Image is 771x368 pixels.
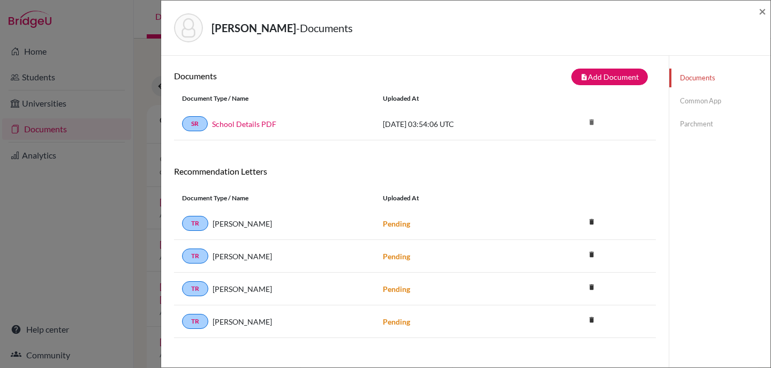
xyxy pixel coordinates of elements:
i: delete [584,114,600,130]
i: delete [584,214,600,230]
a: TR [182,314,208,329]
i: note_add [580,73,588,81]
strong: Pending [383,284,410,294]
h6: Documents [174,71,415,81]
div: Uploaded at [375,94,535,103]
i: delete [584,312,600,328]
strong: Pending [383,219,410,228]
i: delete [584,246,600,262]
a: delete [584,248,600,262]
a: TR [182,249,208,264]
span: × [759,3,766,19]
div: Document Type / Name [174,94,375,103]
div: Document Type / Name [174,193,375,203]
a: TR [182,281,208,296]
a: TR [182,216,208,231]
span: [PERSON_NAME] [213,283,272,295]
i: delete [584,279,600,295]
span: [PERSON_NAME] [213,251,272,262]
a: Documents [669,69,770,87]
strong: Pending [383,317,410,326]
span: [PERSON_NAME] [213,316,272,327]
a: School Details PDF [212,118,276,130]
a: delete [584,281,600,295]
strong: Pending [383,252,410,261]
div: Uploaded at [375,193,535,203]
span: - Documents [296,21,353,34]
a: delete [584,215,600,230]
button: note_addAdd Document [571,69,648,85]
strong: [PERSON_NAME] [211,21,296,34]
a: SR [182,116,208,131]
div: [DATE] 03:54:06 UTC [375,118,535,130]
a: Parchment [669,115,770,133]
button: Close [759,5,766,18]
span: [PERSON_NAME] [213,218,272,229]
h6: Recommendation Letters [174,166,656,176]
a: Common App [669,92,770,110]
a: delete [584,313,600,328]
